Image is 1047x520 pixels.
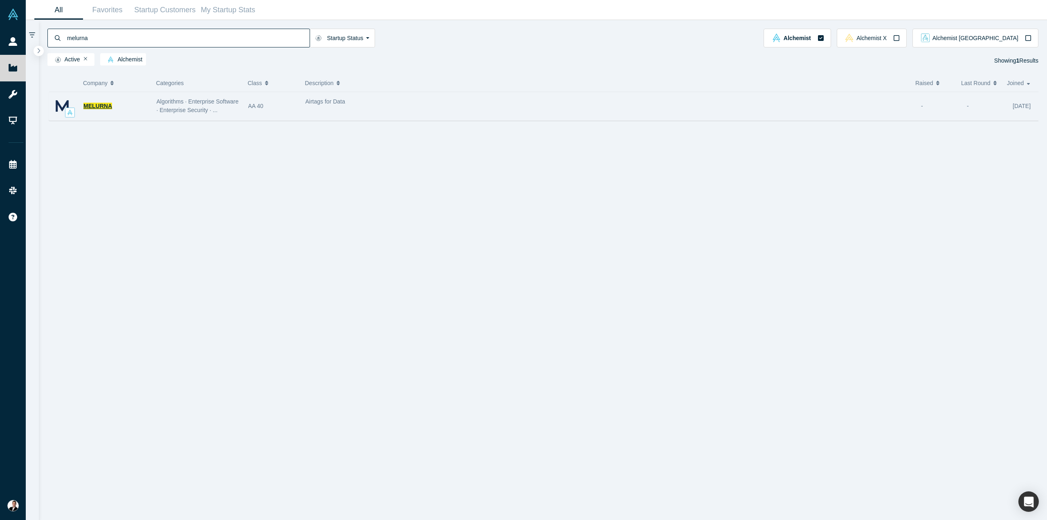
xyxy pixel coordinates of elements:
button: alchemist Vault LogoAlchemist [764,29,831,47]
button: Startup Status [310,29,375,47]
img: MELURNA's Logo [54,97,71,115]
span: Active [51,56,80,63]
img: alchemist Vault Logo [772,34,781,42]
input: Search by company name, class, customer, one-liner or category [66,28,310,47]
img: alchemist Vault Logo [108,56,114,63]
span: Class [248,74,262,92]
a: My Startup Stats [198,0,258,20]
button: Joined [1007,74,1033,92]
img: Startup status [55,56,61,63]
span: Alchemist [104,56,142,63]
img: Jon Ozdoruk's Account [7,500,19,511]
span: Airtags for Data [306,98,345,105]
span: Last Round [961,74,991,92]
span: [DATE] [1013,103,1031,109]
button: Remove Filter [84,56,88,62]
a: Startup Customers [132,0,198,20]
span: Alchemist [784,35,811,41]
span: Raised [915,74,933,92]
a: All [34,0,83,20]
img: Startup status [315,35,321,41]
button: Description [305,74,907,92]
span: - [967,103,969,109]
img: alchemist_aj Vault Logo [921,34,930,42]
button: alchemistx Vault LogoAlchemist X [837,29,907,47]
a: MELURNA [83,103,112,109]
span: Algorithms · Enterprise Software · Enterprise Security · ... [157,98,239,113]
img: Alchemist Vault Logo [7,9,19,20]
button: Class [248,74,292,92]
span: - [921,103,923,109]
span: Joined [1007,74,1024,92]
strong: 1 [1016,57,1020,64]
div: AA 40 [248,92,297,120]
span: Showing Results [994,57,1038,64]
span: Description [305,74,334,92]
span: Alchemist X [856,35,887,41]
button: Company [83,74,143,92]
span: Alchemist [GEOGRAPHIC_DATA] [932,35,1018,41]
button: alchemist_aj Vault LogoAlchemist [GEOGRAPHIC_DATA] [912,29,1038,47]
img: alchemistx Vault Logo [845,34,854,42]
img: alchemist Vault Logo [67,110,73,115]
span: Company [83,74,108,92]
span: Categories [156,80,184,86]
a: Favorites [83,0,132,20]
button: Last Round [961,74,998,92]
button: Raised [915,74,953,92]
